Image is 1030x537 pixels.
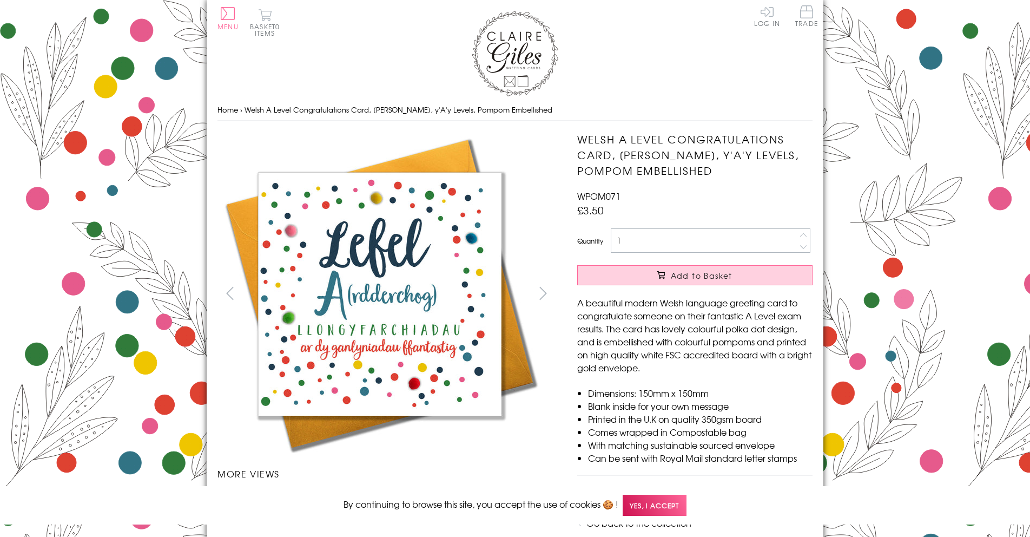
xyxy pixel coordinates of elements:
nav: breadcrumbs [217,99,813,121]
img: Claire Giles Greetings Cards [472,11,558,96]
a: Log In [754,5,780,27]
span: Add to Basket [671,270,732,281]
h1: Welsh A Level Congratulations Card, [PERSON_NAME], y'A'y Levels, Pompom Embellished [577,132,813,178]
span: Menu [217,22,239,31]
li: Blank inside for your own message [588,400,813,412]
button: Basket0 items [250,9,280,36]
img: Welsh A Level Congratulations Card, Dotty, y'A'y Levels, Pompom Embellished [556,132,880,419]
span: WPOM071 [577,189,620,202]
button: next [531,281,556,305]
li: Dimensions: 150mm x 150mm [588,387,813,400]
span: › [240,104,242,115]
li: Can be sent with Royal Mail standard letter stamps [588,451,813,464]
li: Comes wrapped in Compostable bag [588,425,813,438]
button: Add to Basket [577,265,813,285]
span: Trade [795,5,818,27]
span: £3.50 [577,202,604,218]
img: Welsh A Level Congratulations Card, Dotty, y'A'y Levels, Pompom Embellished [217,132,542,456]
label: Quantity [577,236,603,246]
li: With matching sustainable sourced envelope [588,438,813,451]
button: prev [217,281,242,305]
button: Menu [217,7,239,30]
span: Yes, I accept [623,495,686,516]
span: 0 items [255,22,280,38]
p: A beautiful modern Welsh language greeting card to congratulate someone on their fantastic A Leve... [577,296,813,374]
span: Welsh A Level Congratulations Card, [PERSON_NAME], y'A'y Levels, Pompom Embellished [245,104,552,115]
h3: More views [217,467,556,480]
a: Trade [795,5,818,29]
a: Home [217,104,238,115]
li: Printed in the U.K on quality 350gsm board [588,412,813,425]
